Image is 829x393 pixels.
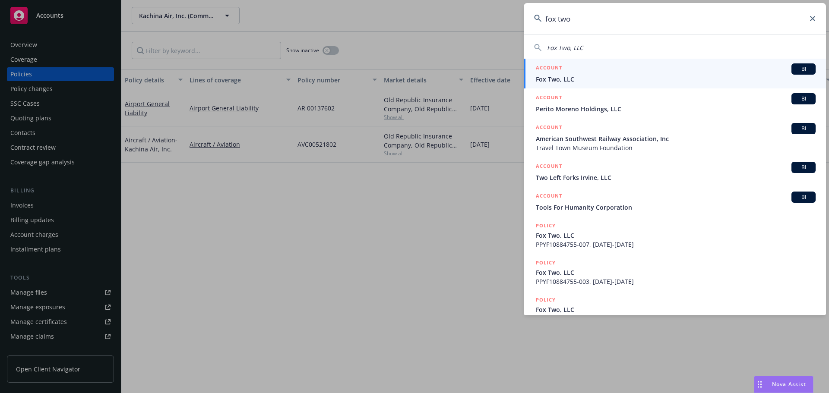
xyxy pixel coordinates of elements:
[536,104,816,113] span: Perito Moreno Holdings, LLC
[524,254,826,291] a: POLICYFox Two, LLCPPYF10884755-003, [DATE]-[DATE]
[536,75,816,84] span: Fox Two, LLC
[772,380,806,388] span: Nova Assist
[536,240,816,249] span: PPYF10884755-007, [DATE]-[DATE]
[795,193,812,201] span: BI
[536,162,562,172] h5: ACCOUNT
[536,277,816,286] span: PPYF10884755-003, [DATE]-[DATE]
[536,221,556,230] h5: POLICY
[795,65,812,73] span: BI
[524,157,826,187] a: ACCOUNTBITwo Left Forks Irvine, LLC
[536,173,816,182] span: Two Left Forks Irvine, LLC
[536,143,816,152] span: Travel Town Museum Foundation
[524,88,826,118] a: ACCOUNTBIPerito Moreno Holdings, LLC
[536,123,562,133] h5: ACCOUNT
[536,258,556,267] h5: POLICY
[536,134,816,143] span: American Southwest Railway Association, Inc
[536,305,816,314] span: Fox Two, LLC
[547,44,583,52] span: Fox Two, LLC
[524,291,826,328] a: POLICYFox Two, LLCPPYF10884755, [DATE]-[DATE]
[754,376,813,393] button: Nova Assist
[536,63,562,74] h5: ACCOUNT
[536,314,816,323] span: PPYF10884755, [DATE]-[DATE]
[524,59,826,88] a: ACCOUNTBIFox Two, LLC
[524,118,826,157] a: ACCOUNTBIAmerican Southwest Railway Association, IncTravel Town Museum Foundation
[536,296,556,304] h5: POLICY
[536,203,816,212] span: Tools For Humanity Corporation
[524,3,826,34] input: Search...
[754,376,765,393] div: Drag to move
[536,231,816,240] span: Fox Two, LLC
[795,95,812,103] span: BI
[524,217,826,254] a: POLICYFox Two, LLCPPYF10884755-007, [DATE]-[DATE]
[536,268,816,277] span: Fox Two, LLC
[536,192,562,202] h5: ACCOUNT
[524,187,826,217] a: ACCOUNTBITools For Humanity Corporation
[795,163,812,171] span: BI
[795,125,812,132] span: BI
[536,93,562,104] h5: ACCOUNT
